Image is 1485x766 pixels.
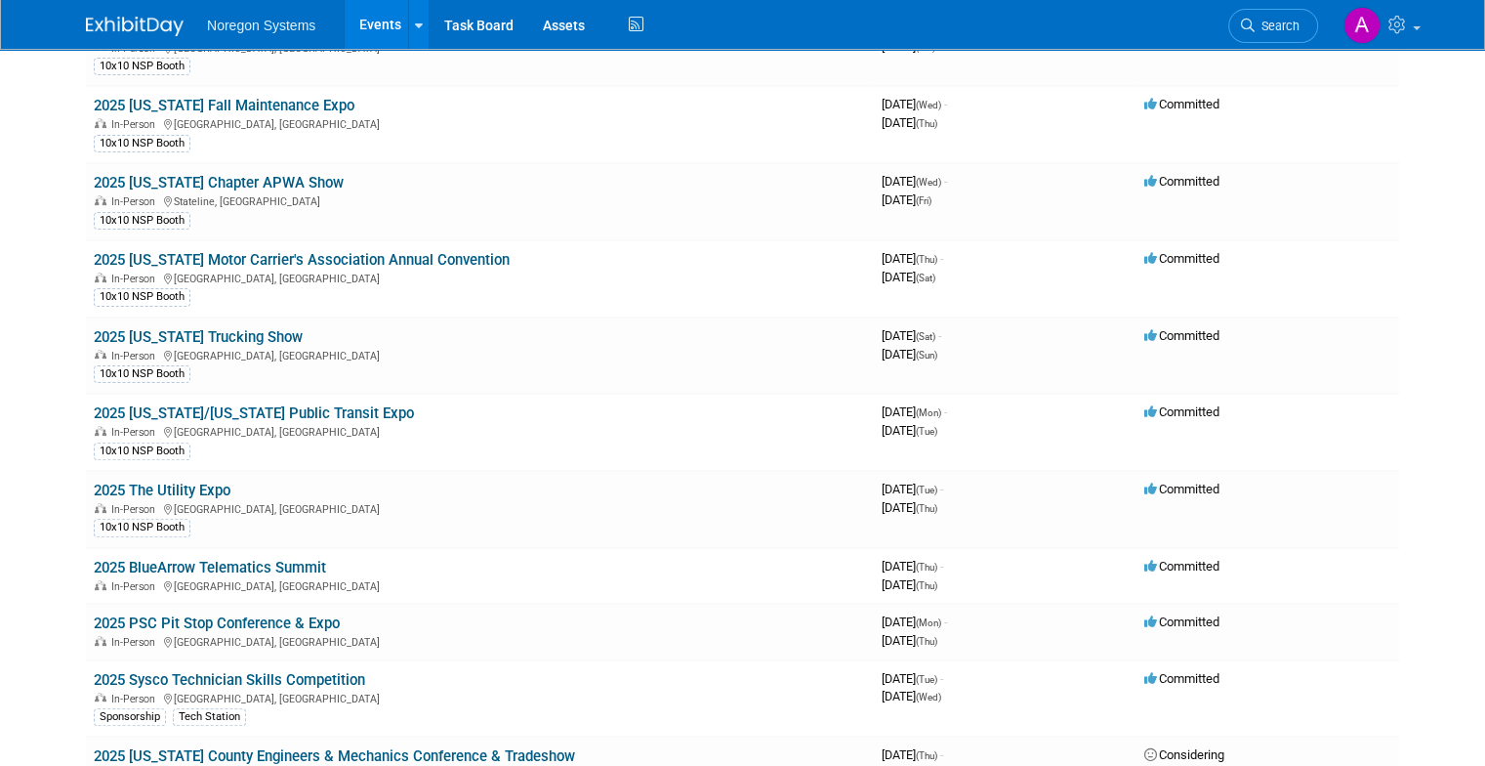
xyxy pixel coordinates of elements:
span: (Thu) [916,503,937,514]
span: [DATE] [882,577,937,592]
a: 2025 PSC Pit Stop Conference & Expo [94,615,340,632]
span: [DATE] [882,559,943,574]
span: [DATE] [882,689,941,703]
div: [GEOGRAPHIC_DATA], [GEOGRAPHIC_DATA] [94,690,866,705]
span: - [944,615,947,629]
img: Ali Connell [1343,7,1381,44]
span: In-Person [111,273,161,285]
span: [DATE] [882,115,937,130]
span: (Fri) [916,195,931,206]
div: 10x10 NSP Booth [94,365,190,383]
span: [DATE] [882,404,947,419]
img: In-Person Event [95,693,106,702]
span: (Tue) [916,485,937,495]
span: (Mon) [916,407,941,418]
span: - [944,97,947,111]
div: [GEOGRAPHIC_DATA], [GEOGRAPHIC_DATA] [94,270,866,285]
span: (Sat) [916,331,935,342]
div: 10x10 NSP Booth [94,288,190,306]
span: [DATE] [882,671,943,686]
div: [GEOGRAPHIC_DATA], [GEOGRAPHIC_DATA] [94,633,866,649]
span: [DATE] [882,39,935,54]
div: 10x10 NSP Booth [94,443,190,460]
span: - [938,328,941,343]
a: 2025 Sysco Technician Skills Competition [94,671,365,689]
span: - [944,404,947,419]
span: - [940,671,943,686]
span: Committed [1144,251,1219,266]
span: Committed [1144,559,1219,574]
a: 2025 [US_STATE] Motor Carrier's Association Annual Convention [94,251,510,269]
span: - [940,747,943,762]
span: In-Person [111,195,161,208]
div: Stateline, [GEOGRAPHIC_DATA] [94,192,866,208]
span: Committed [1144,482,1219,496]
span: [DATE] [882,347,937,362]
span: (Sat) [916,273,935,283]
span: (Wed) [916,100,941,110]
span: (Wed) [916,177,941,188]
a: 2025 The Utility Expo [94,482,230,499]
span: (Mon) [916,617,941,628]
span: [DATE] [882,500,937,515]
span: (Thu) [916,254,937,265]
span: [DATE] [882,482,943,496]
div: [GEOGRAPHIC_DATA], [GEOGRAPHIC_DATA] [94,115,866,131]
div: Tech Station [173,708,246,726]
img: In-Person Event [95,636,106,646]
img: In-Person Event [95,118,106,128]
span: Committed [1144,404,1219,419]
a: 2025 [US_STATE] Trucking Show [94,328,303,346]
span: In-Person [111,580,161,593]
span: Search [1255,19,1299,33]
span: Considering [1144,747,1224,762]
div: 10x10 NSP Booth [94,58,190,75]
div: [GEOGRAPHIC_DATA], [GEOGRAPHIC_DATA] [94,347,866,362]
span: (Thu) [916,580,937,591]
span: - [940,559,943,574]
span: (Thu) [916,562,937,573]
a: 2025 [US_STATE] County Engineers & Mechanics Conference & Tradeshow [94,747,575,765]
span: (Thu) [916,118,937,129]
span: (Tue) [916,426,937,437]
span: In-Person [111,426,161,439]
span: In-Person [111,503,161,516]
img: In-Person Event [95,503,106,513]
div: 10x10 NSP Booth [94,135,190,152]
div: 10x10 NSP Booth [94,212,190,230]
span: Committed [1144,328,1219,343]
span: (Thu) [916,636,937,647]
a: Search [1228,9,1318,43]
span: In-Person [111,636,161,649]
span: - [940,251,943,266]
span: (Tue) [916,674,937,685]
a: 2025 BlueArrow Telematics Summit [94,559,326,576]
span: Committed [1144,174,1219,189]
span: (Sun) [916,350,937,361]
span: [DATE] [882,270,935,284]
span: - [944,174,947,189]
img: In-Person Event [95,195,106,205]
a: 2025 [US_STATE]/[US_STATE] Public Transit Expo [94,404,414,422]
span: [DATE] [882,328,941,343]
img: In-Person Event [95,350,106,360]
span: Committed [1144,671,1219,686]
span: [DATE] [882,747,943,762]
img: In-Person Event [95,273,106,282]
span: [DATE] [882,174,947,189]
img: In-Person Event [95,580,106,590]
span: In-Person [111,118,161,131]
span: (Sat) [916,42,935,53]
img: In-Person Event [95,426,106,436]
div: 10x10 NSP Booth [94,519,190,536]
span: [DATE] [882,192,931,207]
div: [GEOGRAPHIC_DATA], [GEOGRAPHIC_DATA] [94,577,866,593]
a: 2025 [US_STATE] Fall Maintenance Expo [94,97,354,114]
span: [DATE] [882,423,937,438]
span: [DATE] [882,615,947,629]
div: [GEOGRAPHIC_DATA], [GEOGRAPHIC_DATA] [94,423,866,439]
span: Committed [1144,615,1219,629]
img: ExhibitDay [86,17,184,36]
a: 2025 [US_STATE] Chapter APWA Show [94,174,344,191]
span: Noregon Systems [207,18,315,33]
